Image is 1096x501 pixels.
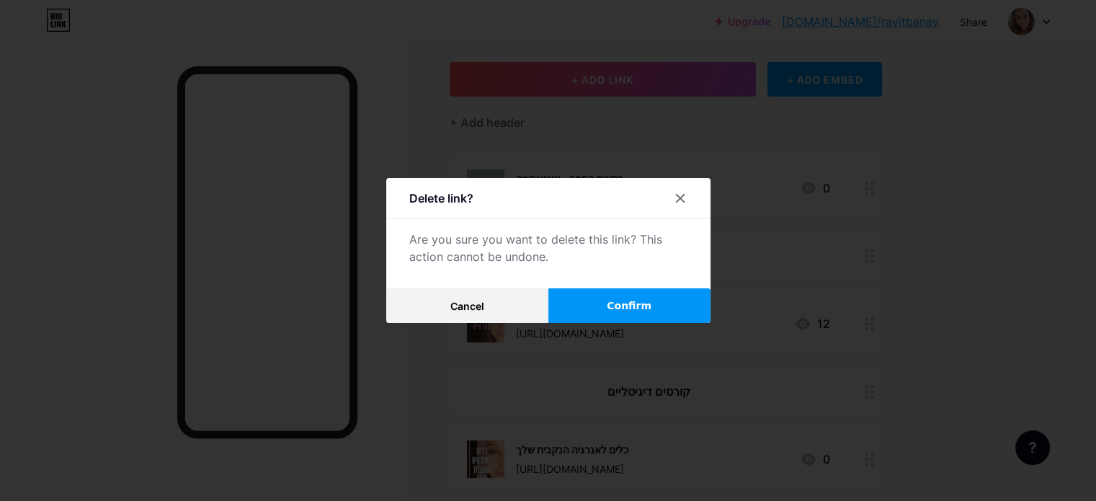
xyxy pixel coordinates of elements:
span: Confirm [607,298,651,314]
button: Cancel [386,288,548,323]
div: Are you sure you want to delete this link? This action cannot be undone. [409,231,687,265]
span: Cancel [450,300,484,312]
button: Confirm [548,288,710,323]
div: Delete link? [409,190,473,207]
